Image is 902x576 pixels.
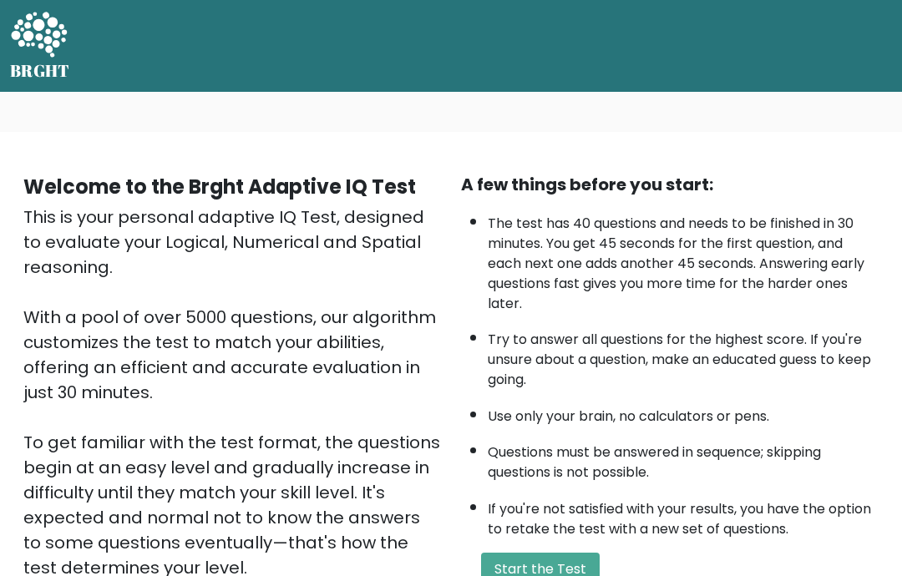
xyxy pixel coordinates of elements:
[10,7,70,85] a: BRGHT
[23,173,416,200] b: Welcome to the Brght Adaptive IQ Test
[488,398,879,427] li: Use only your brain, no calculators or pens.
[488,321,879,390] li: Try to answer all questions for the highest score. If you're unsure about a question, make an edu...
[10,61,70,81] h5: BRGHT
[461,172,879,197] div: A few things before you start:
[488,434,879,483] li: Questions must be answered in sequence; skipping questions is not possible.
[488,491,879,539] li: If you're not satisfied with your results, you have the option to retake the test with a new set ...
[488,205,879,314] li: The test has 40 questions and needs to be finished in 30 minutes. You get 45 seconds for the firs...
